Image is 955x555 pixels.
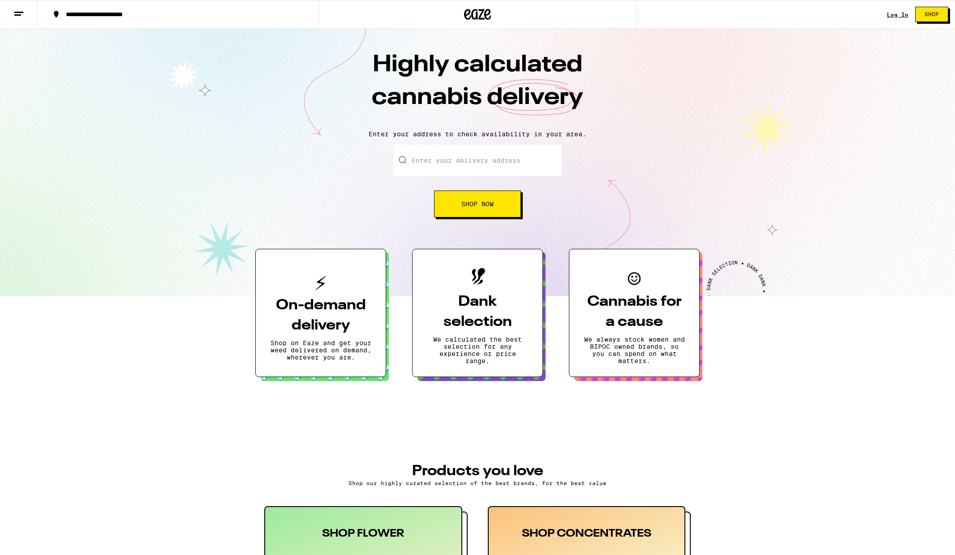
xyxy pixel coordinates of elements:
[321,49,634,123] h1: Highly calculated cannabis delivery
[434,191,521,217] button: Shop Now
[569,249,700,377] button: Cannabis for a causeWe always stock women and BIPOC owned brands, so you can spend on what matters.
[908,7,955,22] a: Shop
[255,249,386,377] button: On-demand deliveryShop on Eaze and get your weed delivered on demand, wherever you are.
[887,12,908,17] a: Log In
[427,292,528,332] h3: Dank selection
[264,480,691,486] p: Shop our highly curated selection of the best brands, for the best value
[584,292,685,332] h3: Cannabis for a cause
[915,7,948,22] button: Shop
[925,12,939,17] span: Shop
[461,201,494,207] span: Shop Now
[584,336,685,364] p: We always stock women and BIPOC owned brands, so you can spend on what matters.
[264,464,691,478] h3: PRODUCTS YOU LOVE
[427,336,528,364] p: We calculated the best selection for any experience or price range.
[9,130,946,138] p: Enter your address to check availability in your area.
[412,249,543,377] button: Dank selectionWe calculated the best selection for any experience or price range.
[270,295,371,336] h3: On-demand delivery
[394,145,562,176] input: Enter your delivery address
[270,339,371,361] p: Shop on Eaze and get your weed delivered on demand, wherever you are.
